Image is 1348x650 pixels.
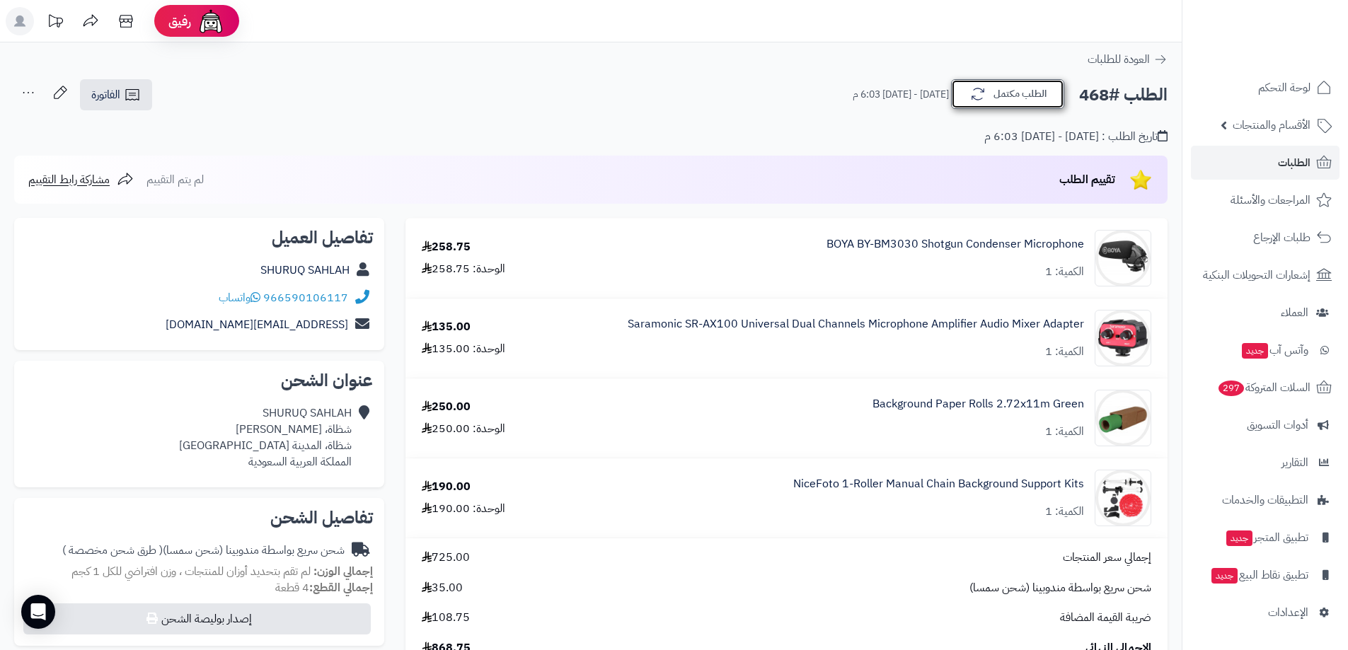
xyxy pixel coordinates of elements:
[1222,490,1308,510] span: التطبيقات والخدمات
[62,542,163,559] span: ( طرق شحن مخصصة )
[422,399,471,415] div: 250.00
[793,476,1084,492] a: NiceFoto 1-Roller Manual Chain Background Support Kits
[1191,333,1340,367] a: وآتس آبجديد
[1191,258,1340,292] a: إشعارات التحويلات البنكية
[1281,303,1308,323] span: العملاء
[1231,190,1310,210] span: المراجعات والأسئلة
[71,563,311,580] span: لم تقم بتحديد أوزان للمنتجات ، وزن افتراضي للكل 1 كجم
[1191,446,1340,480] a: التقارير
[1095,310,1151,366] img: 1641835162-4897040884662.2-90x90.jpg
[1210,565,1308,585] span: تطبيق نقاط البيع
[1191,521,1340,555] a: تطبيق المتجرجديد
[166,316,348,333] a: [EMAIL_ADDRESS][DOMAIN_NAME]
[309,579,373,596] strong: إجمالي القطع:
[422,501,505,517] div: الوحدة: 190.00
[1095,230,1151,286] img: 1637174943-BM3030%20%201-90x90.jpg
[1242,343,1268,359] span: جديد
[28,171,110,188] span: مشاركة رابط التقييم
[1258,78,1310,98] span: لوحة التحكم
[1191,483,1340,517] a: التطبيقات والخدمات
[1219,381,1244,396] span: 297
[422,341,505,357] div: الوحدة: 135.00
[422,421,505,437] div: الوحدة: 250.00
[1217,378,1310,397] span: السلات المتروكة
[1191,296,1340,330] a: العملاء
[25,229,373,246] h2: تفاصيل العميل
[1233,115,1310,135] span: الأقسام والمنتجات
[1191,221,1340,255] a: طلبات الإرجاع
[422,550,470,566] span: 725.00
[25,372,373,389] h2: عنوان الشحن
[826,236,1084,253] a: BOYA BY-BM3030 Shotgun Condenser Microphone
[1059,171,1115,188] span: تقييم الطلب
[984,129,1168,145] div: تاريخ الطلب : [DATE] - [DATE] 6:03 م
[25,509,373,526] h2: تفاصيل الشحن
[1045,504,1084,520] div: الكمية: 1
[969,580,1151,596] span: شحن سريع بواسطة مندوبينا (شحن سمسا)
[628,316,1084,332] a: Saramonic SR-AX100 Universal Dual Channels Microphone Amplifier Audio Mixer Adapter
[1095,390,1151,446] img: 1724498830-54-90x90.jpg
[422,319,471,335] div: 135.00
[1203,265,1310,285] span: إشعارات التحويلات البنكية
[951,79,1064,109] button: الطلب مكتمل
[62,542,345,559] div: شحن سريع بواسطة مندوبينا (شحن سمسا)
[313,563,373,580] strong: إجمالي الوزن:
[1045,264,1084,280] div: الكمية: 1
[1191,371,1340,405] a: السلات المتروكة297
[80,79,152,110] a: الفاتورة
[1191,596,1340,629] a: الإعدادات
[1226,530,1252,546] span: جديد
[422,580,463,596] span: 35.00
[1191,183,1340,217] a: المراجعات والأسئلة
[422,610,470,626] span: 108.75
[1060,610,1151,626] span: ضريبة القيمة المضافة
[1045,344,1084,360] div: الكمية: 1
[1247,415,1308,435] span: أدوات التسويق
[1095,470,1151,526] img: 1734609022-NiceFoto%201-Roller%20(3)-800x1000-90x90.jpg
[1240,340,1308,360] span: وآتس آب
[853,88,949,102] small: [DATE] - [DATE] 6:03 م
[1088,51,1150,68] span: العودة للطلبات
[1281,453,1308,472] span: التقارير
[1191,408,1340,442] a: أدوات التسويق
[219,289,260,306] a: واتساب
[1225,528,1308,547] span: تطبيق المتجر
[28,171,134,188] a: مشاركة رابط التقييم
[422,479,471,495] div: 190.00
[275,579,373,596] small: 4 قطعة
[1253,228,1310,248] span: طلبات الإرجاع
[1191,146,1340,180] a: الطلبات
[422,239,471,255] div: 258.75
[1211,568,1238,584] span: جديد
[1088,51,1168,68] a: العودة للطلبات
[197,7,225,35] img: ai-face.png
[1063,550,1151,566] span: إجمالي سعر المنتجات
[872,396,1084,412] a: Background Paper Rolls 2.72x11m Green
[263,289,348,306] a: 966590106117
[1045,424,1084,440] div: الكمية: 1
[1079,81,1168,110] h2: الطلب #468
[1191,71,1340,105] a: لوحة التحكم
[422,261,505,277] div: الوحدة: 258.75
[1191,558,1340,592] a: تطبيق نقاط البيعجديد
[1278,153,1310,173] span: الطلبات
[260,262,350,279] a: SHURUQ SAHLAH
[23,603,371,634] button: إصدار بوليصة الشحن
[146,171,204,188] span: لم يتم التقييم
[38,7,73,39] a: تحديثات المنصة
[1252,40,1335,69] img: logo-2.png
[179,405,352,470] div: SHURUQ SAHLAH شظاة، [PERSON_NAME] شظاة، المدينة [GEOGRAPHIC_DATA] المملكة العربية السعودية
[168,13,191,30] span: رفيق
[91,86,120,103] span: الفاتورة
[21,595,55,629] div: Open Intercom Messenger
[1268,603,1308,622] span: الإعدادات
